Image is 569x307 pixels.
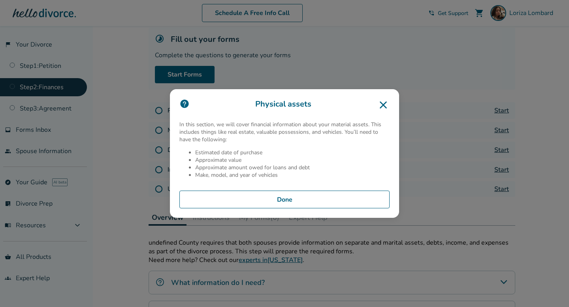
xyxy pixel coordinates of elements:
li: Approximate amount owed for loans and debt [195,164,390,171]
p: In this section, we will cover financial information about your material assets. This includes th... [179,121,390,143]
h3: Physical assets [179,99,390,111]
img: icon [179,99,190,109]
iframe: Chat Widget [529,269,569,307]
button: Done [179,191,390,209]
li: Estimated date of purchase [195,149,390,156]
li: Make, model, and year of vehicles [195,171,390,179]
li: Approximate value [195,156,390,164]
